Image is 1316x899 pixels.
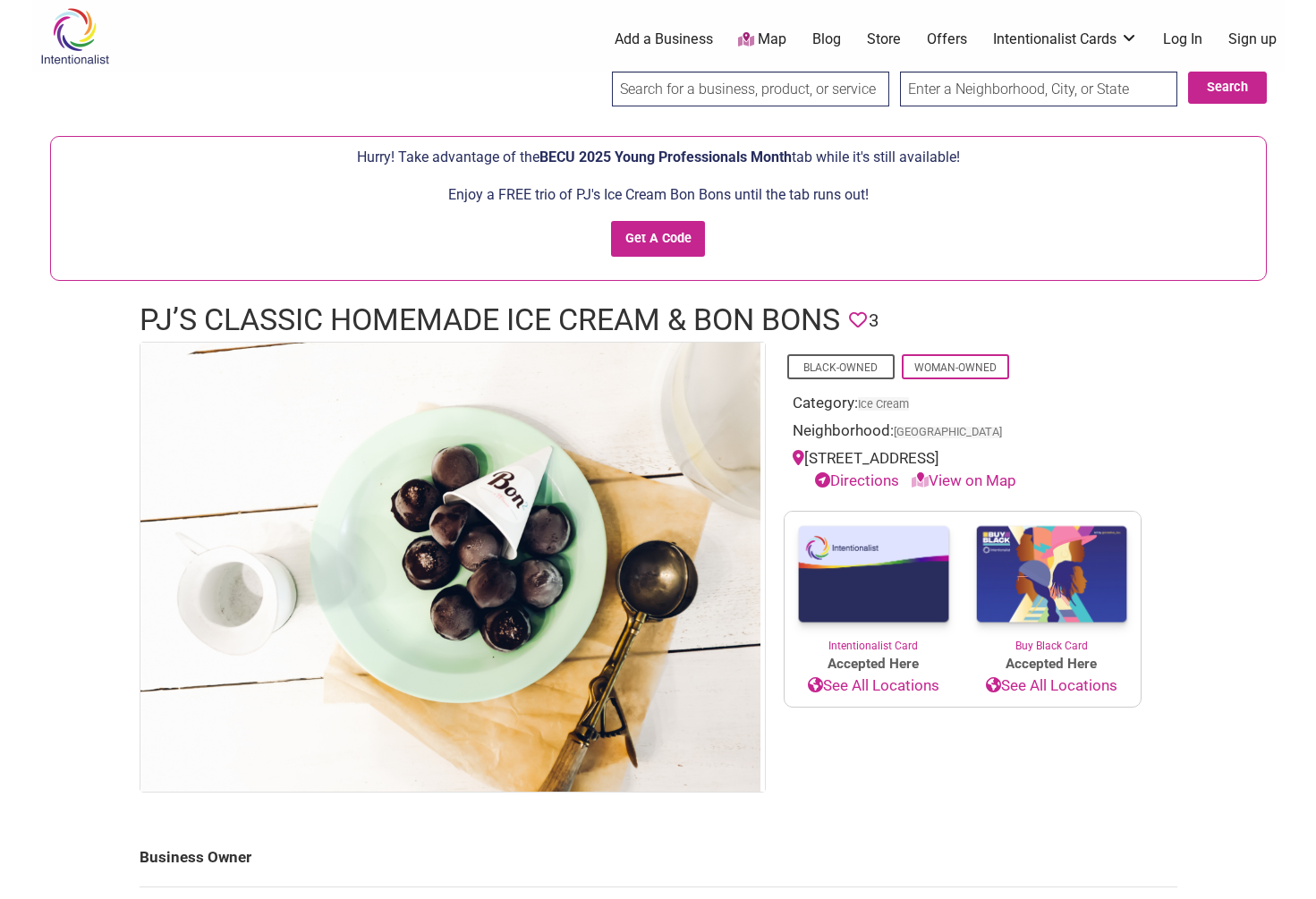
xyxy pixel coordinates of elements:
[867,30,901,49] a: Store
[1228,30,1277,49] a: Sign up
[869,307,879,335] span: 3
[894,427,1002,438] span: [GEOGRAPHIC_DATA]
[785,512,963,638] img: Intentionalist Card
[963,674,1141,698] a: See All Locations
[900,72,1177,106] input: Enter a Neighborhood, City, or State
[785,512,963,654] a: Intentionalist Card
[738,30,786,50] a: Map
[993,30,1138,49] a: Intentionalist Cards
[963,512,1141,655] a: Buy Black Card
[612,72,889,106] input: Search for a business, product, or service
[539,148,792,165] span: BECU 2025 Young Professionals Month
[803,361,878,374] a: Black-Owned
[615,30,713,49] a: Add a Business
[793,447,1133,493] div: [STREET_ADDRESS]
[785,674,963,698] a: See All Locations
[963,512,1141,639] img: Buy Black Card
[815,471,899,489] a: Directions
[140,828,1177,887] td: Business Owner
[60,146,1257,169] p: Hurry! Take advantage of the tab while it's still available!
[32,7,117,65] img: Intentionalist
[785,654,963,674] span: Accepted Here
[1188,72,1267,104] button: Search
[611,221,705,258] input: Get A Code
[927,30,967,49] a: Offers
[793,420,1133,447] div: Neighborhood:
[812,30,841,49] a: Blog
[1163,30,1202,49] a: Log In
[140,343,760,791] img: PJ's Classic Ice Cream & Bon Bons
[963,654,1141,674] span: Accepted Here
[140,299,840,342] h1: PJ’s Classic Homemade Ice Cream & Bon Bons
[793,392,1133,420] div: Category:
[914,361,997,374] a: Woman-Owned
[858,397,909,411] a: Ice Cream
[912,471,1016,489] a: View on Map
[60,183,1257,207] p: Enjoy a FREE trio of PJ's Ice Cream Bon Bons until the tab runs out!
